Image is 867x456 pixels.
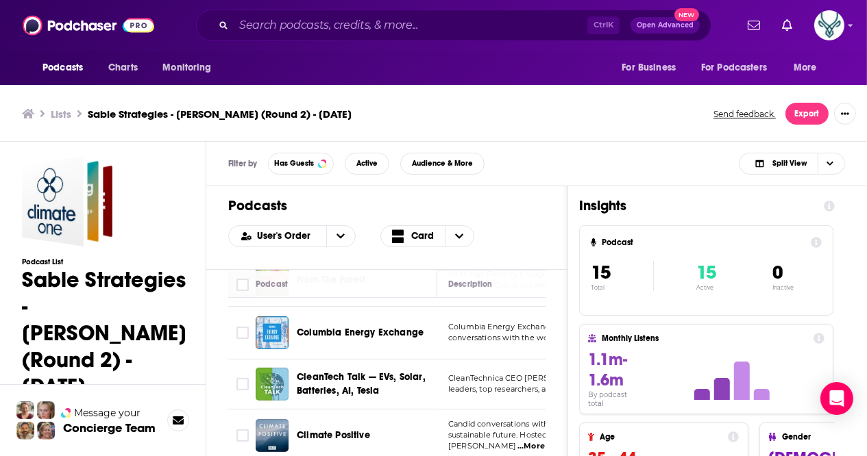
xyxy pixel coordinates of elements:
[162,58,211,77] span: Monitoring
[236,429,249,442] span: Toggle select row
[345,153,389,175] button: Active
[256,276,288,292] div: Podcast
[297,326,424,340] a: Columbia Energy Exchange
[701,58,767,77] span: For Podcasters
[74,406,141,420] span: Message your
[696,284,716,291] p: Active
[229,231,326,241] button: open menu
[256,419,289,452] img: Climate Positive
[153,55,229,81] button: open menu
[448,419,655,429] span: Candid conversations with the leaders shaping a more
[297,327,424,338] span: Columbia Energy Exchange
[22,257,186,266] h3: Podcast List
[674,8,699,21] span: New
[696,261,716,284] span: 15
[448,373,674,383] span: CleanTechnica CEO [PERSON_NAME] interviews cleantech
[622,58,676,77] span: For Business
[448,384,637,394] span: leaders, top researchers, and investment experts i
[16,422,34,440] img: Jon Profile
[88,107,352,121] h3: Sable Strategies - [PERSON_NAME] (Round 2) - [DATE]
[517,441,545,452] span: ...More
[784,55,834,81] button: open menu
[51,107,71,121] a: Lists
[772,261,783,284] span: 0
[256,316,289,349] img: Columbia Energy Exchange
[709,108,780,120] button: Send feedback.
[297,429,370,442] a: Climate Positive
[108,58,138,77] span: Charts
[631,17,700,34] button: Open AdvancedNew
[448,430,631,451] span: sustainable future. Hosted by [PERSON_NAME], [PERSON_NAME]
[22,266,186,400] h1: Sable Strategies - [PERSON_NAME] (Round 2) - [DATE]
[297,370,432,398] a: CleanTech Talk — EVs, Solar, Batteries, AI, Tesla
[777,14,798,37] a: Show notifications dropdown
[448,322,623,331] span: Columbia Energy Exchange features in-depth
[236,378,249,390] span: Toggle select row
[16,401,34,419] img: Sydney Profile
[228,159,257,168] h3: Filter by
[587,16,620,34] span: Ctrl K
[602,333,807,343] h4: Monthly Listens
[37,422,55,440] img: Barbara Profile
[820,382,853,415] div: Open Intercom Messenger
[591,261,611,284] span: 15
[274,160,314,167] span: Has Guests
[814,10,844,40] img: User Profile
[794,58,817,77] span: More
[400,153,485,175] button: Audience & More
[63,421,156,435] h3: Concierge Team
[23,12,154,38] img: Podchaser - Follow, Share and Rate Podcasts
[380,225,475,247] button: Choose View
[356,160,378,167] span: Active
[739,153,845,175] button: Choose View
[588,390,644,408] h4: By podcast total
[772,284,794,291] p: Inactive
[42,58,83,77] span: Podcasts
[256,368,289,401] img: CleanTech Talk — EVs, Solar, Batteries, AI, Tesla
[448,333,635,342] span: conversations with the world’s top energy and cli
[228,197,546,214] h1: Podcasts
[268,153,334,175] button: Has Guests
[448,276,492,292] div: Description
[612,55,693,81] button: open menu
[602,238,805,247] h4: Podcast
[600,432,722,442] h4: Age
[772,160,807,167] span: Split View
[99,55,146,81] a: Charts
[234,14,587,36] input: Search podcasts, credits, & more...
[591,284,653,291] p: Total
[33,55,101,81] button: open menu
[380,225,505,247] h2: Choose View
[196,10,711,41] div: Search podcasts, credits, & more...
[742,14,766,37] a: Show notifications dropdown
[236,327,249,339] span: Toggle select row
[637,22,694,29] span: Open Advanced
[412,160,473,167] span: Audience & More
[228,225,356,247] h2: Choose List sort
[579,197,813,214] h1: Insights
[814,10,844,40] button: Show profile menu
[814,10,844,40] span: Logged in as sablestrategy
[297,429,370,441] span: Climate Positive
[257,231,315,241] span: User's Order
[22,156,112,246] a: Sable Strategies - Barclay Rogers (Round 2) - September 8, 2025
[326,226,355,246] button: open menu
[588,349,627,390] span: 1.1m-1.6m
[297,371,426,396] span: CleanTech Talk — EVs, Solar, Batteries, AI, Tesla
[411,231,434,241] span: Card
[834,103,856,125] button: Show More Button
[785,103,829,125] button: Export
[692,55,787,81] button: open menu
[37,401,55,419] img: Jules Profile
